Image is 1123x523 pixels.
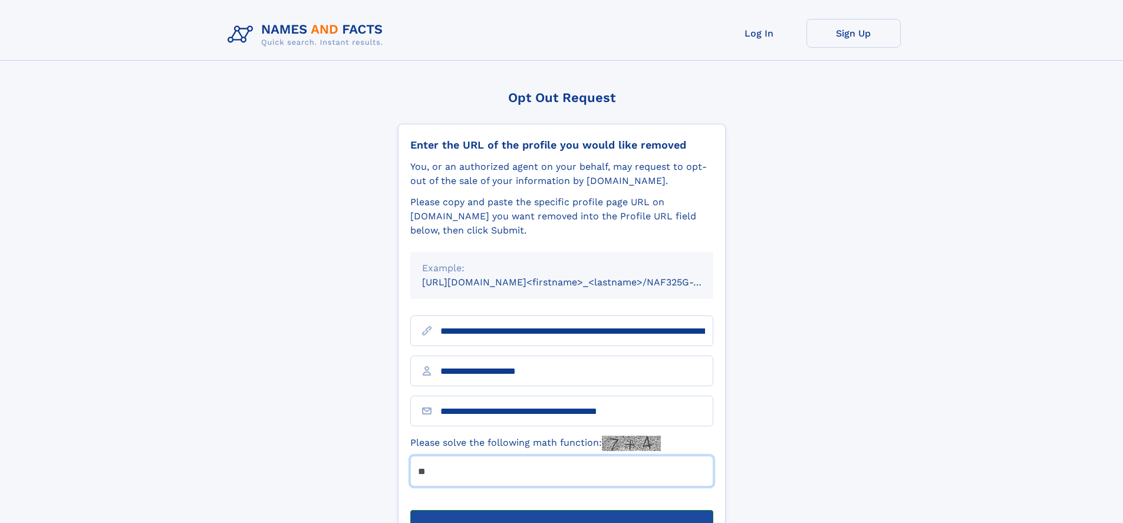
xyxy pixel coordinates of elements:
[712,19,806,48] a: Log In
[223,19,393,51] img: Logo Names and Facts
[410,160,713,188] div: You, or an authorized agent on your behalf, may request to opt-out of the sale of your informatio...
[410,436,661,451] label: Please solve the following math function:
[422,261,702,275] div: Example:
[398,90,726,105] div: Opt Out Request
[410,139,713,152] div: Enter the URL of the profile you would like removed
[410,195,713,238] div: Please copy and paste the specific profile page URL on [DOMAIN_NAME] you want removed into the Pr...
[422,277,736,288] small: [URL][DOMAIN_NAME]<firstname>_<lastname>/NAF325G-xxxxxxxx
[806,19,901,48] a: Sign Up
